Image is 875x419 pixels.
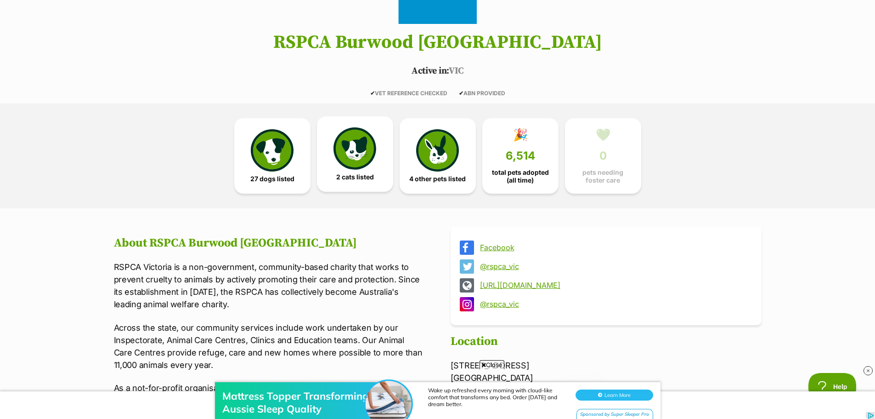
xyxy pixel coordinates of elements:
[416,129,458,172] img: bunny-icon-b786713a4a21a2fe6d13e954f4cb29d131f1b31f8a74b52ca2c6d2999bc34bbe.svg
[250,175,294,183] span: 27 dogs listed
[576,26,653,37] button: Learn More
[513,128,528,142] div: 🎉
[480,360,504,369] span: Close
[506,149,535,162] span: 6,514
[482,118,559,194] a: 🎉 6,514 total pets adopted (all time)
[573,169,633,184] span: pets needing foster care
[864,366,873,375] img: close_rtb.svg
[490,169,551,184] span: total pets adopted (all time)
[400,118,476,194] a: 4 other pets listed
[370,90,375,97] icon: ✔
[565,118,641,194] a: 💚 0 pets needing foster care
[333,127,376,170] img: cat-icon-068c71abf8fe30c970a85cd354bc8e23425d12f6e8612795f06af48be43a487a.svg
[317,116,393,192] a: 2 cats listed
[100,32,775,52] h1: RSPCA Burwood [GEOGRAPHIC_DATA]
[366,17,412,63] img: Mattress Topper Transforming Aussie Sleep Quality
[428,23,566,44] div: Wake up refreshed every morning with cloud-like comfort that transforms any bed. Order [DATE] and...
[100,64,775,78] p: VIC
[480,262,749,270] a: @rspca_vic
[480,281,749,289] a: [URL][DOMAIN_NAME]
[451,335,762,349] h2: Location
[251,129,293,172] img: petrescue-icon-eee76f85a60ef55c4a1927667547b313a7c0e82042636edf73dce9c88f694885.svg
[412,65,449,77] span: Active in:
[451,361,530,370] span: [STREET_ADDRESS]
[234,118,310,194] a: 27 dogs listed
[370,90,447,97] span: VET REFERENCE CHECKED
[222,26,369,52] div: Mattress Topper Transforming Aussie Sleep Quality
[480,243,749,252] a: Facebook
[576,45,653,57] div: Sponsored by Super Sleeper Pro
[114,261,425,310] p: RSPCA Victoria is a non-government, community-based charity that works to prevent cruelty to anim...
[459,90,463,97] icon: ✔
[596,128,610,142] div: 💚
[114,236,425,250] h2: About RSPCA Burwood [GEOGRAPHIC_DATA]
[114,321,425,371] p: Across the state, our community services include work undertaken by our Inspectorate, Animal Care...
[599,149,607,162] span: 0
[480,300,749,308] a: @rspca_vic
[336,173,374,181] span: 2 cats listed
[459,90,505,97] span: ABN PROVIDED
[409,175,466,183] span: 4 other pets listed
